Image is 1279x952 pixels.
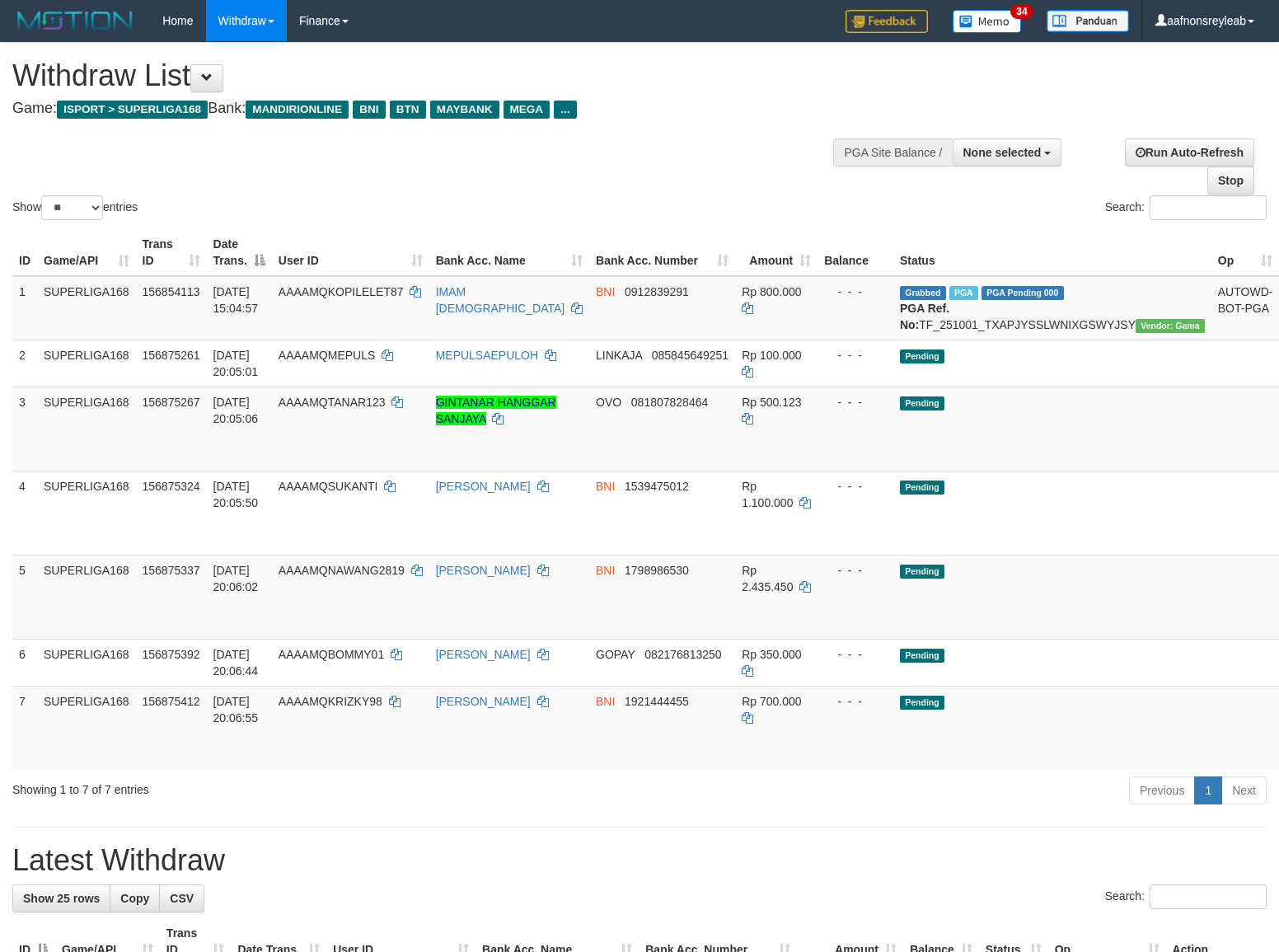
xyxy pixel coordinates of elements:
span: 156854113 [143,285,200,298]
h1: Withdraw List [12,59,836,92]
th: User ID: activate to sort column ascending [272,229,429,276]
span: [DATE] 20:05:01 [213,349,259,378]
div: - - - [824,646,887,663]
div: - - - [824,284,887,300]
a: Copy [110,884,160,912]
span: Pending [900,396,944,410]
a: Run Auto-Refresh [1125,138,1254,166]
span: Rp 2.435.450 [742,564,793,593]
input: Search: [1150,195,1267,220]
span: CSV [170,892,194,905]
a: Previous [1129,776,1195,804]
span: ... [554,101,576,119]
a: CSV [159,884,204,912]
span: MAYBANK [430,101,499,119]
label: Show entries [12,195,138,220]
button: None selected [953,138,1062,166]
td: TF_251001_TXAPJYSSLWNIXGSWYJSY [893,276,1211,340]
th: Game/API: activate to sort column ascending [37,229,136,276]
span: Copy 081807828464 to clipboard [631,396,708,409]
td: SUPERLIGA168 [37,276,136,340]
b: PGA Ref. No: [900,302,949,331]
td: SUPERLIGA168 [37,471,136,555]
img: MOTION_logo.png [12,8,138,33]
td: 7 [12,686,37,770]
span: BTN [390,101,426,119]
span: [DATE] 20:05:06 [213,396,259,425]
div: - - - [824,562,887,579]
span: AAAAMQBOMMY01 [279,648,384,661]
th: Balance [818,229,893,276]
td: 1 [12,276,37,340]
td: SUPERLIGA168 [37,340,136,387]
span: 156875392 [143,648,200,661]
div: PGA Site Balance / [833,138,952,166]
td: 3 [12,387,37,471]
span: BNI [596,564,615,577]
span: 156875337 [143,564,200,577]
td: 6 [12,639,37,686]
span: AAAAMQTANAR123 [279,396,386,409]
span: Vendor URL: https://trx31.1velocity.biz [1136,319,1205,333]
span: GOPAY [596,648,635,661]
span: Pending [900,565,944,579]
a: IMAM [DEMOGRAPHIC_DATA] [436,285,565,315]
span: [DATE] 15:04:57 [213,285,259,315]
span: Rp 1.100.000 [742,480,793,509]
th: Bank Acc. Number: activate to sort column ascending [589,229,735,276]
a: [PERSON_NAME] [436,480,531,493]
img: panduan.png [1047,10,1129,32]
span: Grabbed [900,286,946,300]
span: AAAAMQMEPULS [279,349,375,362]
span: AAAAMQSUKANTI [279,480,378,493]
input: Search: [1150,884,1267,909]
span: BNI [596,285,615,298]
span: Rp 700.000 [742,695,801,708]
th: Bank Acc. Name: activate to sort column ascending [429,229,589,276]
span: [DATE] 20:06:02 [213,564,259,593]
span: 156875267 [143,396,200,409]
img: Feedback.jpg [846,10,928,33]
select: Showentries [41,195,103,220]
td: 5 [12,555,37,639]
span: Pending [900,481,944,495]
span: Pending [900,696,944,710]
span: PGA Pending [982,286,1064,300]
td: 4 [12,471,37,555]
a: [PERSON_NAME] [436,564,531,577]
span: 34 [1010,4,1033,19]
h1: Latest Withdraw [12,844,1267,877]
label: Search: [1105,884,1267,909]
th: Amount: activate to sort column ascending [735,229,818,276]
td: 2 [12,340,37,387]
td: SUPERLIGA168 [37,387,136,471]
span: Copy 1539475012 to clipboard [625,480,689,493]
span: Rp 800.000 [742,285,801,298]
a: [PERSON_NAME] [436,695,531,708]
span: Copy 1921444455 to clipboard [625,695,689,708]
span: None selected [963,146,1042,159]
span: [DATE] 20:06:44 [213,648,259,678]
label: Search: [1105,195,1267,220]
span: OVO [596,396,621,409]
th: ID [12,229,37,276]
span: 156875412 [143,695,200,708]
span: Show 25 rows [23,892,100,905]
a: Show 25 rows [12,884,110,912]
span: Copy 082176813250 to clipboard [644,648,721,661]
td: SUPERLIGA168 [37,555,136,639]
div: - - - [824,478,887,495]
span: Copy 0912839291 to clipboard [625,285,689,298]
a: 1 [1194,776,1222,804]
td: SUPERLIGA168 [37,686,136,770]
span: Rp 500.123 [742,396,801,409]
h4: Game: Bank: [12,101,836,117]
div: Showing 1 to 7 of 7 entries [12,775,521,798]
th: Trans ID: activate to sort column ascending [136,229,207,276]
img: Button%20Memo.svg [953,10,1022,33]
span: LINKAJA [596,349,642,362]
span: AAAAMQKRIZKY98 [279,695,382,708]
span: BNI [596,480,615,493]
span: ISPORT > SUPERLIGA168 [57,101,208,119]
a: Stop [1207,166,1254,195]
